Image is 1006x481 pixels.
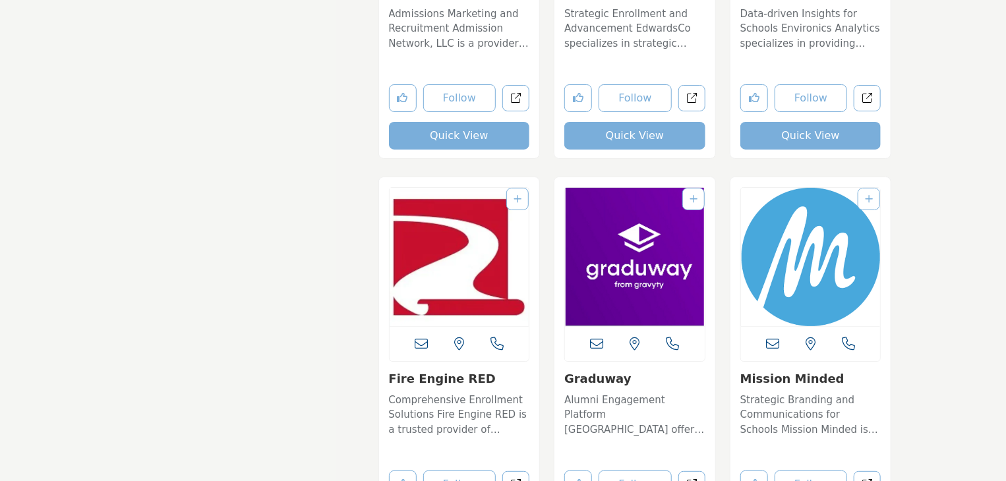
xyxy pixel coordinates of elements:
a: Add To List [865,194,873,204]
img: Graduway [565,188,705,326]
a: Fire Engine RED [389,372,496,385]
p: Strategic Enrollment and Advancement EdwardsCo specializes in strategic enrollment and advancemen... [564,7,705,51]
a: Alumni Engagement Platform [GEOGRAPHIC_DATA] offers an alumni engagement platform for independent... [564,389,705,438]
a: Open Listing in new tab [565,188,705,326]
button: Follow [599,84,672,112]
p: Strategic Branding and Communications for Schools Mission Minded is a branding and communications... [740,393,881,438]
a: Data-driven Insights for Schools Environics Analytics specializes in providing data-driven insigh... [740,3,881,51]
button: Quick View [389,122,530,150]
a: Open environics-analytics in new tab [854,85,881,112]
a: Admissions Marketing and Recruitment Admission Network, LLC is a provider of admissions marketing... [389,3,530,51]
h3: Mission Minded [740,372,881,386]
a: Open admission-network-llc in new tab [502,85,529,112]
button: Like listing [740,84,768,112]
h3: Graduway [564,372,705,386]
img: Fire Engine RED [390,188,529,326]
p: Data-driven Insights for Schools Environics Analytics specializes in providing data-driven insigh... [740,7,881,51]
a: Open edwardsco in new tab [678,85,705,112]
a: Strategic Enrollment and Advancement EdwardsCo specializes in strategic enrollment and advancemen... [564,3,705,51]
a: Strategic Branding and Communications for Schools Mission Minded is a branding and communications... [740,389,881,438]
a: Open Listing in new tab [741,188,881,326]
h3: Fire Engine RED [389,372,530,386]
p: Admissions Marketing and Recruitment Admission Network, LLC is a provider of admissions marketing... [389,7,530,51]
a: Comprehensive Enrollment Solutions Fire Engine RED is a trusted provider of comprehensive enrollm... [389,389,530,438]
a: Add To List [514,194,521,204]
p: Comprehensive Enrollment Solutions Fire Engine RED is a trusted provider of comprehensive enrollm... [389,393,530,438]
button: Follow [423,84,496,112]
button: Like listing [389,84,417,112]
button: Quick View [564,122,705,150]
button: Follow [775,84,848,112]
a: Open Listing in new tab [390,188,529,326]
p: Alumni Engagement Platform [GEOGRAPHIC_DATA] offers an alumni engagement platform for independent... [564,393,705,438]
a: Add To List [690,194,697,204]
img: Mission Minded [741,188,881,326]
a: Graduway [564,372,631,385]
button: Like listing [564,84,592,112]
button: Quick View [740,122,881,150]
a: Mission Minded [740,372,844,385]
